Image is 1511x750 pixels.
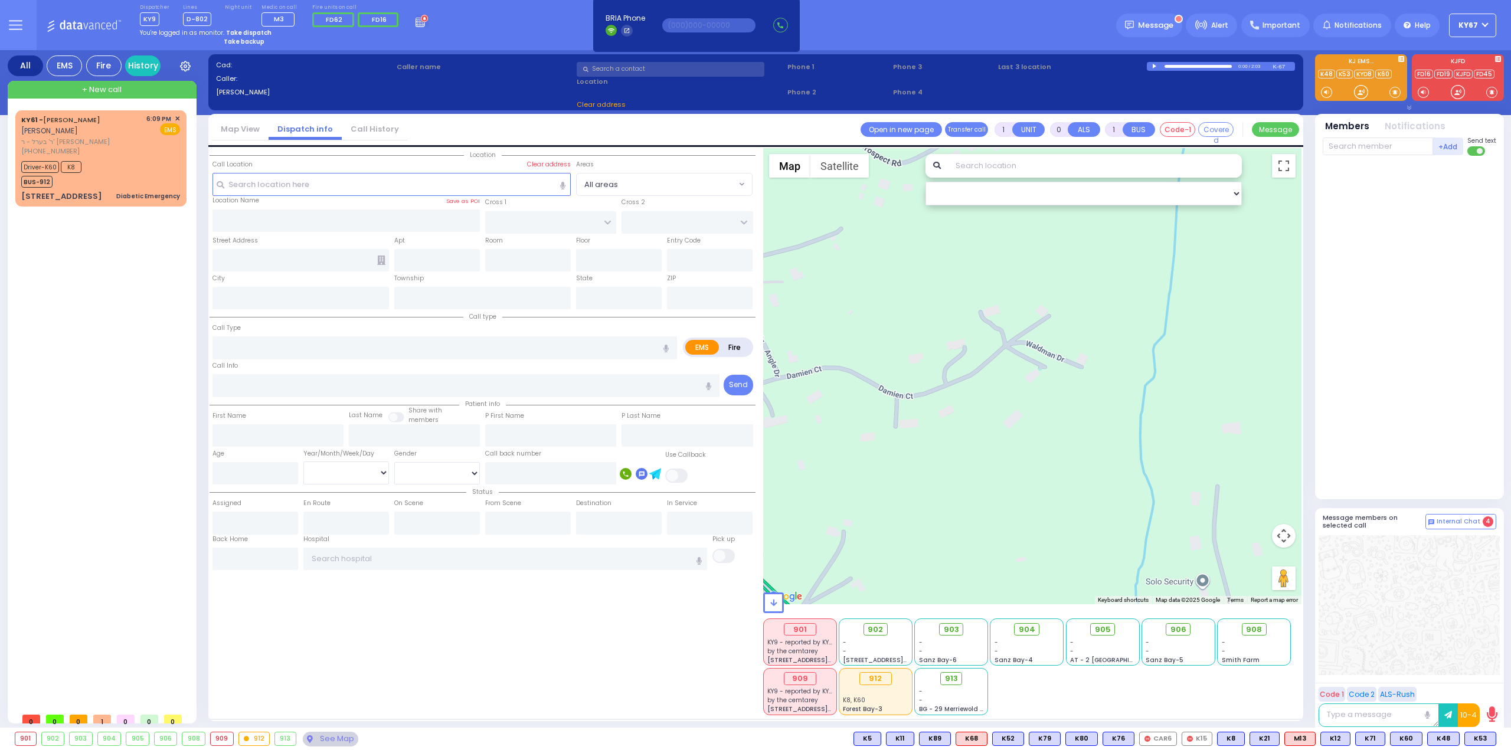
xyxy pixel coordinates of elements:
[1378,687,1417,702] button: ALS-Rush
[667,236,701,245] label: Entry Code
[577,100,626,109] span: Clear address
[584,179,618,191] span: All areas
[1474,70,1494,78] a: FD45
[117,715,135,723] span: 0
[995,656,1033,664] span: Sanz Bay-4
[995,638,998,647] span: -
[226,28,272,37] strong: Take dispatch
[853,732,881,746] div: BLS
[224,37,264,46] strong: Take backup
[46,715,64,723] span: 0
[466,487,499,496] span: Status
[140,12,159,26] span: KY9
[1427,732,1460,746] div: BLS
[212,236,258,245] label: Street Address
[576,236,590,245] label: Floor
[1437,518,1480,526] span: Internal Chat
[1284,732,1316,746] div: M13
[859,672,892,685] div: 912
[767,656,879,664] span: [STREET_ADDRESS][PERSON_NAME]
[853,732,881,746] div: K5
[577,77,783,87] label: Location
[86,55,122,76] div: Fire
[843,647,846,656] span: -
[485,411,524,421] label: P First Name
[662,18,755,32] input: (000)000-00000
[1012,122,1045,137] button: UNIT
[1103,732,1134,746] div: K76
[164,715,182,723] span: 0
[394,499,423,508] label: On Scene
[485,236,503,245] label: Room
[1273,62,1295,71] div: K-67
[527,160,571,169] label: Clear address
[787,62,889,72] span: Phone 1
[212,361,238,371] label: Call Info
[1198,122,1234,137] button: Covered
[919,647,923,656] span: -
[1272,154,1296,178] button: Toggle fullscreen view
[1319,687,1345,702] button: Code 1
[868,624,883,636] span: 902
[8,55,43,76] div: All
[1029,732,1061,746] div: K79
[1238,60,1248,73] div: 0:00
[485,198,506,207] label: Cross 1
[1211,20,1228,31] span: Alert
[1433,137,1464,155] button: +Add
[1144,736,1150,742] img: red-radio-icon.svg
[1347,687,1376,702] button: Code 2
[861,122,942,137] a: Open in new page
[1222,656,1260,664] span: Smith Farm
[576,499,611,508] label: Destination
[394,274,424,283] label: Township
[766,589,805,604] a: Open this area in Google Maps (opens a new window)
[886,732,914,746] div: BLS
[843,638,846,647] span: -
[919,732,951,746] div: K89
[342,123,408,135] a: Call History
[1065,732,1098,746] div: BLS
[446,197,480,205] label: Save as POI
[464,150,502,159] span: Location
[1139,732,1177,746] div: CAR6
[1467,145,1486,157] label: Turn off text
[919,638,923,647] span: -
[718,340,751,355] label: Fire
[1354,70,1374,78] a: KYD8
[576,274,593,283] label: State
[212,274,225,283] label: City
[1325,120,1369,133] button: Members
[397,62,573,72] label: Caller name
[212,160,253,169] label: Call Location
[948,154,1242,178] input: Search location
[766,589,805,604] img: Google
[1103,732,1134,746] div: BLS
[463,312,502,321] span: Call type
[1029,732,1061,746] div: BLS
[394,449,417,458] label: Gender
[843,656,954,664] span: [STREET_ADDRESS][PERSON_NAME]
[843,705,882,713] span: Forest Bay-3
[919,687,923,696] span: -
[212,173,571,195] input: Search location here
[1464,732,1496,746] div: BLS
[1415,70,1433,78] a: FD16
[1160,122,1195,137] button: Code-1
[303,548,708,570] input: Search hospital
[394,236,405,245] label: Apt
[21,146,80,156] span: [PHONE_NUMBER]
[886,732,914,746] div: K11
[212,123,269,135] a: Map View
[1248,60,1251,73] div: /
[372,15,387,24] span: FD16
[1246,624,1262,636] span: 908
[485,449,541,458] label: Call back number
[146,114,171,123] span: 6:09 PM
[944,624,959,636] span: 903
[269,123,342,135] a: Dispatch info
[1336,70,1353,78] a: K53
[1315,58,1407,67] label: KJ EMS...
[1222,638,1225,647] span: -
[47,55,82,76] div: EMS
